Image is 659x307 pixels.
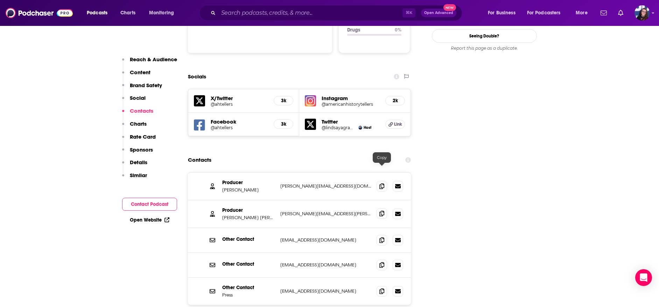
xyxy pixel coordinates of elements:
[130,133,156,140] p: Rate Card
[305,95,316,106] img: iconImage
[122,69,150,82] button: Content
[211,95,268,102] h5: X/Twitter
[120,8,135,18] span: Charts
[222,236,275,242] p: Other Contact
[322,95,380,102] h5: Instagram
[322,102,380,107] a: @americanhistorytellers
[149,8,174,18] span: Monitoring
[130,107,153,114] p: Contacts
[122,133,156,146] button: Rate Card
[222,215,275,221] p: [PERSON_NAME] [PERSON_NAME]
[395,27,401,33] p: 0 %
[222,207,275,213] p: Producer
[373,152,391,163] div: Copy
[443,4,456,11] span: New
[211,125,268,130] a: @ahtellers
[280,121,287,127] h5: 3k
[391,98,399,104] h5: 2k
[218,7,402,19] input: Search podcasts, credits, & more...
[424,11,453,15] span: Open Advanced
[347,27,389,33] p: Drugs
[280,237,371,243] p: [EMAIL_ADDRESS][DOMAIN_NAME]
[598,7,610,19] a: Show notifications dropdown
[402,8,415,18] span: ⌘ K
[188,70,206,83] h2: Socials
[280,183,371,189] p: [PERSON_NAME][EMAIL_ADDRESS][DOMAIN_NAME]
[364,125,371,130] span: Host
[122,107,153,120] button: Contacts
[432,46,537,51] div: Report this page as a duplicate.
[222,292,275,298] p: Press
[280,262,371,268] p: [EMAIL_ADDRESS][DOMAIN_NAME]
[432,29,537,43] a: Seeing Double?
[130,69,150,76] p: Content
[144,7,183,19] button: open menu
[635,269,652,286] div: Open Intercom Messenger
[130,172,147,179] p: Similar
[635,5,650,21] button: Show profile menu
[211,102,268,107] a: @ahtellers
[483,7,524,19] button: open menu
[635,5,650,21] img: User Profile
[130,146,153,153] p: Sponsors
[122,120,147,133] button: Charts
[122,82,162,95] button: Brand Safety
[188,153,211,167] h2: Contacts
[206,5,469,21] div: Search podcasts, credits, & more...
[122,198,177,211] button: Contact Podcast
[280,211,371,217] p: [PERSON_NAME][EMAIL_ADDRESS][PERSON_NAME][DOMAIN_NAME]
[122,159,147,172] button: Details
[635,5,650,21] span: Logged in as CallieDaruk
[421,9,456,17] button: Open AdvancedNew
[87,8,107,18] span: Podcasts
[222,285,275,291] p: Other Contact
[130,217,169,223] a: Open Website
[222,261,275,267] p: Other Contact
[130,120,147,127] p: Charts
[116,7,140,19] a: Charts
[527,8,561,18] span: For Podcasters
[576,8,588,18] span: More
[211,118,268,125] h5: Facebook
[122,95,146,107] button: Social
[122,146,153,159] button: Sponsors
[322,118,380,125] h5: Twitter
[82,7,117,19] button: open menu
[385,120,405,129] a: Link
[322,125,355,130] a: @lindsayagraham
[130,56,177,63] p: Reach & Audience
[571,7,596,19] button: open menu
[222,180,275,186] p: Producer
[394,121,402,127] span: Link
[280,288,371,294] p: [EMAIL_ADDRESS][DOMAIN_NAME]
[130,159,147,166] p: Details
[615,7,626,19] a: Show notifications dropdown
[122,56,177,69] button: Reach & Audience
[130,82,162,89] p: Brand Safety
[130,95,146,101] p: Social
[122,172,147,185] button: Similar
[523,7,571,19] button: open menu
[488,8,516,18] span: For Business
[222,187,275,193] p: [PERSON_NAME]
[280,98,287,104] h5: 3k
[358,126,362,130] img: Lindsay Graham
[6,6,73,20] img: Podchaser - Follow, Share and Rate Podcasts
